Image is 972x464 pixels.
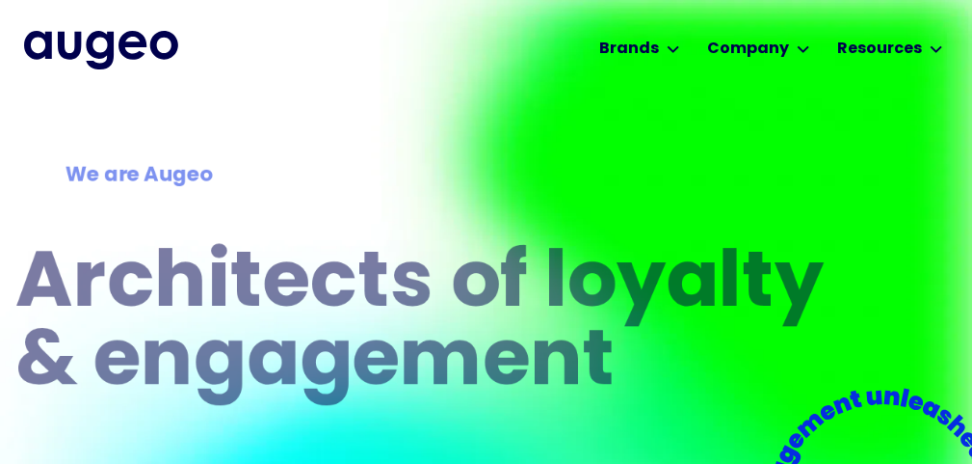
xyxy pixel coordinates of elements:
div: We are Augeo [66,160,798,191]
h1: Architects of loyalty & engagement [15,247,848,403]
div: Company [707,38,789,61]
div: Resources [837,38,922,61]
img: Augeo's full logo in midnight blue. [24,31,178,69]
a: home [24,31,178,69]
div: Brands [599,38,659,61]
